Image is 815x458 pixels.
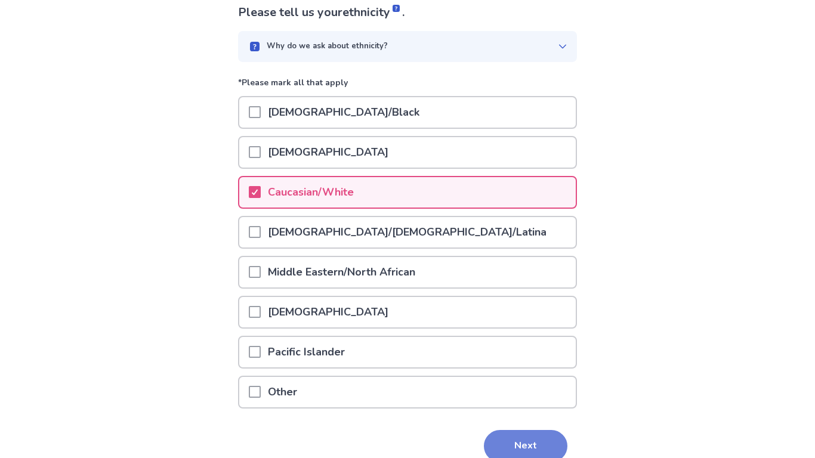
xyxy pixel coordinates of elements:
p: Pacific Islander [261,337,352,367]
p: [DEMOGRAPHIC_DATA]/[DEMOGRAPHIC_DATA]/Latina [261,217,554,247]
p: [DEMOGRAPHIC_DATA] [261,137,396,168]
p: Other [261,377,304,407]
p: *Please mark all that apply [238,76,577,96]
p: [DEMOGRAPHIC_DATA] [261,297,396,327]
p: Why do we ask about ethnicity? [267,41,388,52]
span: ethnicity [342,4,402,20]
p: Middle Eastern/North African [261,257,422,287]
p: Caucasian/White [261,177,361,208]
p: [DEMOGRAPHIC_DATA]/Black [261,97,427,128]
p: Please tell us your . [238,4,577,21]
